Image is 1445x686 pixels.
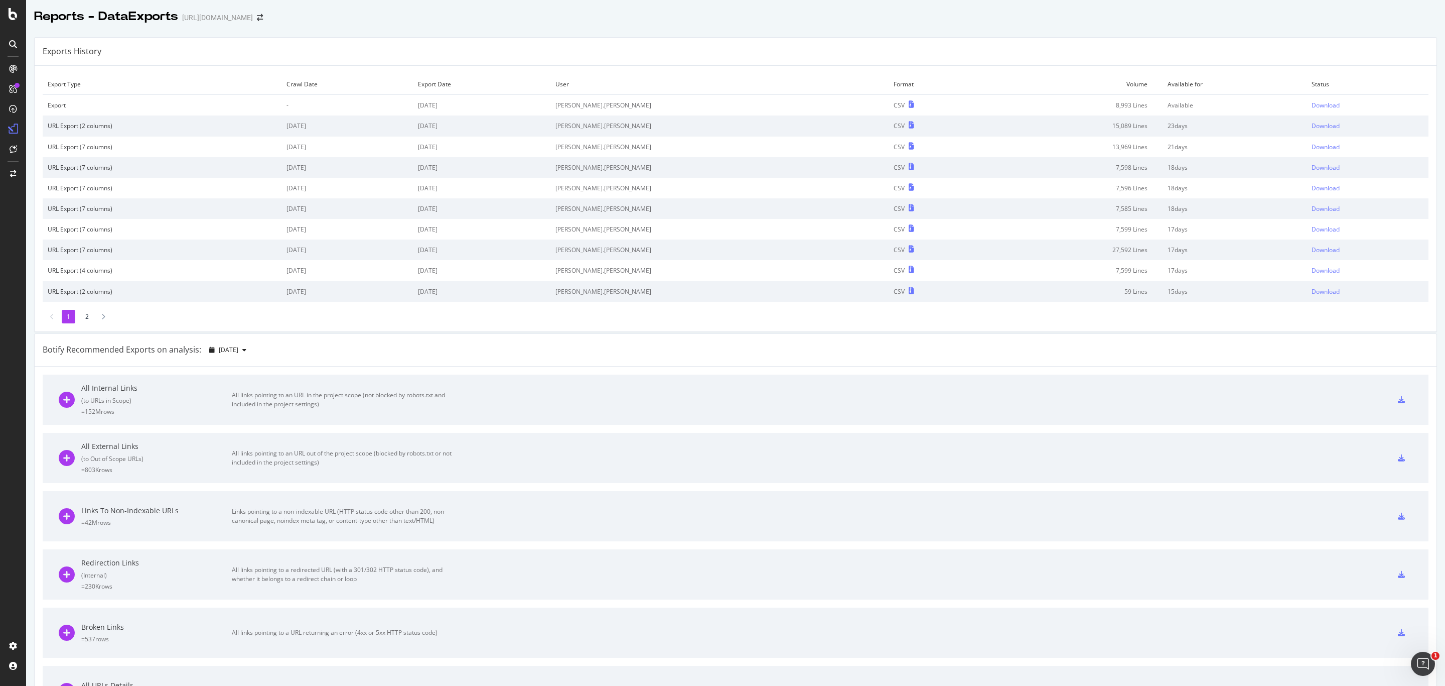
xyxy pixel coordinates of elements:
[894,266,905,275] div: CSV
[1431,652,1439,660] span: 1
[48,143,276,151] div: URL Export (7 columns)
[81,558,232,568] div: Redirection Links
[219,346,238,354] span: 2025 Sep. 5th
[986,198,1163,219] td: 7,585 Lines
[81,407,232,416] div: = 152M rows
[34,8,178,25] div: Reports - DataExports
[1312,287,1340,296] div: Download
[1312,163,1340,172] div: Download
[894,287,905,296] div: CSV
[1312,204,1423,213] a: Download
[550,281,889,302] td: [PERSON_NAME].[PERSON_NAME]
[1312,225,1340,234] div: Download
[986,95,1163,116] td: 8,993 Lines
[894,101,905,109] div: CSV
[1312,246,1340,254] div: Download
[281,95,413,116] td: -
[1163,198,1307,219] td: 18 days
[986,219,1163,240] td: 7,599 Lines
[281,116,413,136] td: [DATE]
[48,204,276,213] div: URL Export (7 columns)
[1312,184,1340,192] div: Download
[48,287,276,296] div: URL Export (2 columns)
[1398,571,1405,578] div: csv-export
[894,184,905,192] div: CSV
[986,157,1163,178] td: 7,598 Lines
[413,198,551,219] td: [DATE]
[232,391,458,409] div: All links pointing to an URL in the project scope (not blocked by robots.txt and included in the ...
[894,225,905,234] div: CSV
[205,342,250,358] button: [DATE]
[257,14,263,21] div: arrow-right-arrow-left
[81,622,232,632] div: Broken Links
[281,157,413,178] td: [DATE]
[1312,143,1340,151] div: Download
[550,198,889,219] td: [PERSON_NAME].[PERSON_NAME]
[413,281,551,302] td: [DATE]
[1163,219,1307,240] td: 17 days
[1163,260,1307,281] td: 17 days
[550,116,889,136] td: [PERSON_NAME].[PERSON_NAME]
[1163,74,1307,95] td: Available for
[81,506,232,516] div: Links To Non-Indexable URLs
[550,178,889,198] td: [PERSON_NAME].[PERSON_NAME]
[986,240,1163,260] td: 27,592 Lines
[413,116,551,136] td: [DATE]
[550,219,889,240] td: [PERSON_NAME].[PERSON_NAME]
[232,565,458,584] div: All links pointing to a redirected URL (with a 301/302 HTTP status code), and whether it belongs ...
[232,507,458,525] div: Links pointing to a non-indexable URL (HTTP status code other than 200, non-canonical page, noind...
[550,74,889,95] td: User
[281,178,413,198] td: [DATE]
[894,163,905,172] div: CSV
[986,178,1163,198] td: 7,596 Lines
[1312,101,1340,109] div: Download
[81,518,232,527] div: = 42M rows
[986,281,1163,302] td: 59 Lines
[62,310,75,323] li: 1
[413,157,551,178] td: [DATE]
[1312,143,1423,151] a: Download
[81,571,232,580] div: ( Internal )
[1163,178,1307,198] td: 18 days
[1411,652,1435,676] iframe: Intercom live chat
[1312,225,1423,234] a: Download
[1398,396,1405,403] div: csv-export
[48,101,276,109] div: Export
[1312,266,1340,275] div: Download
[81,383,232,393] div: All Internal Links
[550,137,889,157] td: [PERSON_NAME].[PERSON_NAME]
[1163,137,1307,157] td: 21 days
[413,137,551,157] td: [DATE]
[1312,163,1423,172] a: Download
[1163,157,1307,178] td: 18 days
[1398,629,1405,636] div: csv-export
[48,225,276,234] div: URL Export (7 columns)
[413,240,551,260] td: [DATE]
[550,95,889,116] td: [PERSON_NAME].[PERSON_NAME]
[413,219,551,240] td: [DATE]
[81,441,232,451] div: All External Links
[281,240,413,260] td: [DATE]
[281,74,413,95] td: Crawl Date
[894,204,905,213] div: CSV
[1312,266,1423,275] a: Download
[281,198,413,219] td: [DATE]
[80,310,94,323] li: 2
[1312,122,1340,130] div: Download
[550,157,889,178] td: [PERSON_NAME].[PERSON_NAME]
[1312,101,1423,109] a: Download
[48,184,276,192] div: URL Export (7 columns)
[413,95,551,116] td: [DATE]
[1168,101,1302,109] div: Available
[43,74,281,95] td: Export Type
[232,449,458,467] div: All links pointing to an URL out of the project scope (blocked by robots.txt or not included in t...
[413,260,551,281] td: [DATE]
[1312,204,1340,213] div: Download
[986,74,1163,95] td: Volume
[48,246,276,254] div: URL Export (7 columns)
[413,178,551,198] td: [DATE]
[894,122,905,130] div: CSV
[550,240,889,260] td: [PERSON_NAME].[PERSON_NAME]
[1312,246,1423,254] a: Download
[986,137,1163,157] td: 13,969 Lines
